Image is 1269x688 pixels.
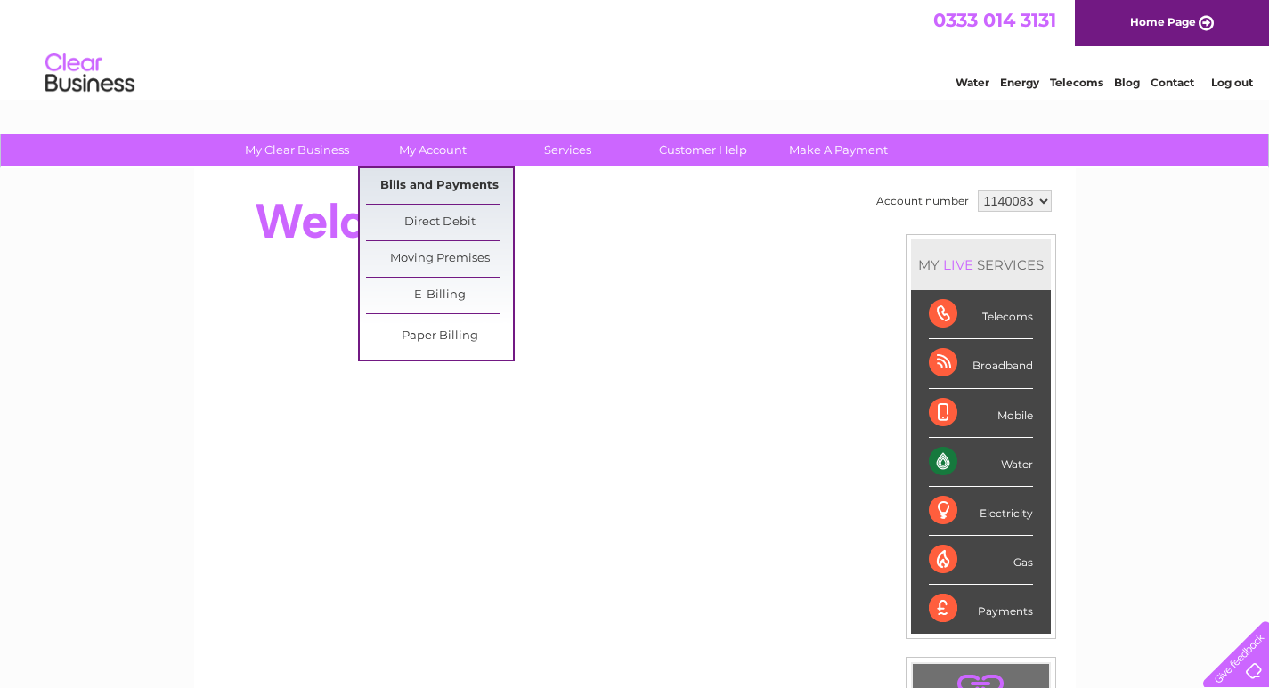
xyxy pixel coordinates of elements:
[494,134,641,166] a: Services
[872,186,973,216] td: Account number
[366,168,513,204] a: Bills and Payments
[911,239,1051,290] div: MY SERVICES
[45,46,135,101] img: logo.png
[224,134,370,166] a: My Clear Business
[1000,76,1039,89] a: Energy
[1151,76,1194,89] a: Contact
[1211,76,1253,89] a: Log out
[630,134,777,166] a: Customer Help
[933,9,1056,31] a: 0333 014 3131
[929,290,1033,339] div: Telecoms
[929,438,1033,487] div: Water
[1114,76,1140,89] a: Blog
[929,389,1033,438] div: Mobile
[366,241,513,277] a: Moving Premises
[929,339,1033,388] div: Broadband
[929,487,1033,536] div: Electricity
[359,134,506,166] a: My Account
[940,256,977,273] div: LIVE
[366,205,513,240] a: Direct Debit
[366,278,513,313] a: E-Billing
[1050,76,1103,89] a: Telecoms
[929,585,1033,633] div: Payments
[929,536,1033,585] div: Gas
[956,76,989,89] a: Water
[765,134,912,166] a: Make A Payment
[215,10,1056,86] div: Clear Business is a trading name of Verastar Limited (registered in [GEOGRAPHIC_DATA] No. 3667643...
[366,319,513,354] a: Paper Billing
